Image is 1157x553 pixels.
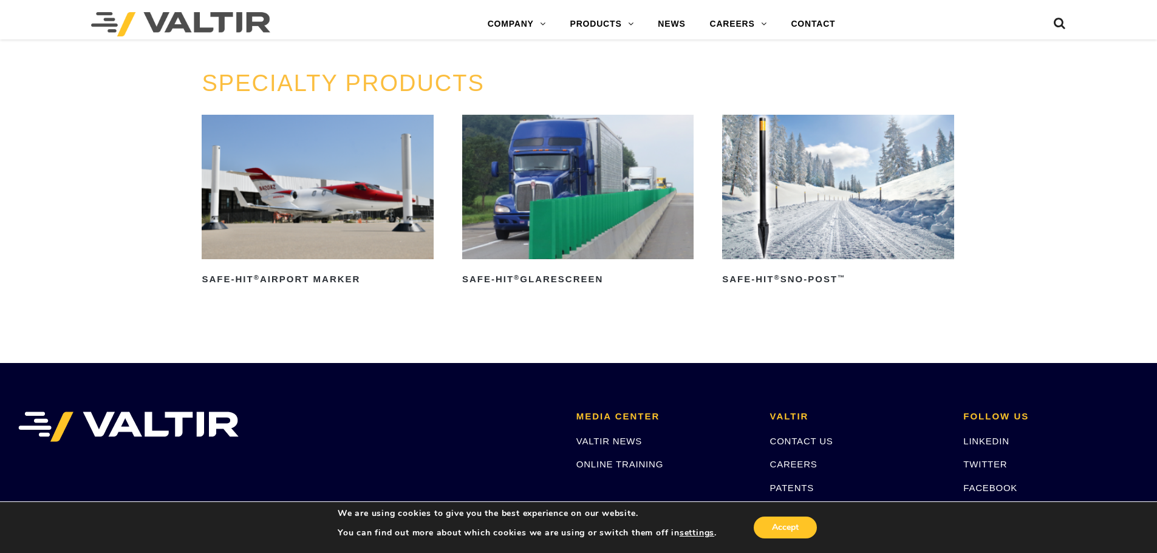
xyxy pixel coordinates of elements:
[476,12,558,36] a: COMPANY
[462,270,694,290] h2: Safe-Hit Glarescreen
[774,274,780,281] sup: ®
[202,70,484,96] a: SPECIALTY PRODUCTS
[770,412,946,422] h2: VALTIR
[646,12,697,36] a: NEWS
[770,483,814,493] a: PATENTS
[779,12,847,36] a: CONTACT
[963,412,1139,422] h2: FOLLOW US
[963,459,1007,469] a: TWITTER
[558,12,646,36] a: PRODUCTS
[698,12,779,36] a: CAREERS
[838,274,845,281] sup: ™
[18,412,239,442] img: VALTIR
[462,115,694,290] a: Safe-Hit®Glarescreen
[338,508,717,519] p: We are using cookies to give you the best experience on our website.
[576,412,752,422] h2: MEDIA CENTER
[338,528,717,538] p: You can find out more about which cookies we are using or switch them off in .
[91,12,270,36] img: Valtir
[202,115,433,290] a: Safe-Hit®Airport Marker
[770,459,817,469] a: CAREERS
[963,436,1009,446] a: LINKEDIN
[576,459,663,469] a: ONLINE TRAINING
[680,528,714,538] button: settings
[722,270,954,290] h2: Safe-Hit Sno-Post
[202,270,433,290] h2: Safe-Hit Airport Marker
[770,436,833,446] a: CONTACT US
[576,436,642,446] a: VALTIR NEWS
[254,274,260,281] sup: ®
[754,517,817,538] button: Accept
[722,115,954,290] a: Safe-Hit®Sno-Post™
[963,483,1017,493] a: FACEBOOK
[514,274,520,281] sup: ®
